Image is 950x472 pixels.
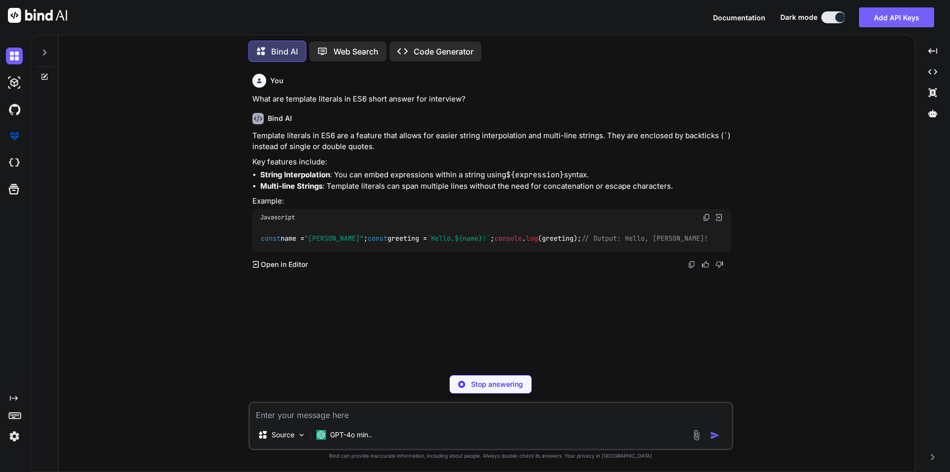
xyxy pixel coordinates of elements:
h6: Bind AI [268,113,292,123]
p: Key features include: [252,157,731,168]
span: `Hello, !` [427,234,490,243]
button: Documentation [713,12,765,23]
li: : Template literals can span multiple lines without the need for concatenation or escape characters. [260,181,731,192]
img: darkChat [6,48,23,64]
span: ${name} [455,234,482,243]
span: const [261,234,281,243]
span: "[PERSON_NAME]" [304,234,364,243]
img: cloudideIcon [6,155,23,171]
img: attachment [691,429,702,441]
li: : You can embed expressions within a string using syntax. [260,169,731,181]
p: Web Search [333,46,379,57]
img: dislike [715,261,723,268]
p: Bind can provide inaccurate information, including about people. Always double-check its answers.... [248,452,733,460]
span: Javascript [260,213,295,221]
img: Pick Models [297,431,306,439]
img: copy [688,261,696,268]
p: Stop answering [471,379,523,389]
p: GPT-4o min.. [330,430,372,440]
p: Bind AI [271,46,298,57]
img: githubDark [6,101,23,118]
img: icon [710,430,720,440]
h6: You [270,76,284,86]
span: Dark mode [780,12,817,22]
span: console [494,234,522,243]
img: like [702,261,710,268]
img: settings [6,428,23,445]
img: GPT-4o mini [316,430,326,440]
p: Template literals in ES6 are a feature that allows for easier string interpolation and multi-line... [252,130,731,153]
p: Open in Editor [261,260,308,269]
img: Bind AI [8,8,67,23]
strong: String Interpolation [260,170,330,179]
span: const [368,234,387,243]
code: name = ; greeting = ; . (greeting); [260,233,709,244]
strong: Multi-line Strings [260,181,323,191]
img: Open in Browser [714,213,723,222]
img: premium [6,128,23,145]
span: Documentation [713,13,765,22]
span: // Output: Hello, [PERSON_NAME]! [581,234,708,243]
button: Add API Keys [859,7,934,27]
p: What are template literals in ES6 short answer for interview? [252,94,731,105]
p: Source [272,430,294,440]
p: Code Generator [414,46,474,57]
span: log [526,234,538,243]
code: ` [723,131,728,141]
img: darkAi-studio [6,74,23,91]
code: ${expression} [506,170,564,180]
p: Example: [252,196,731,207]
img: copy [703,213,711,221]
